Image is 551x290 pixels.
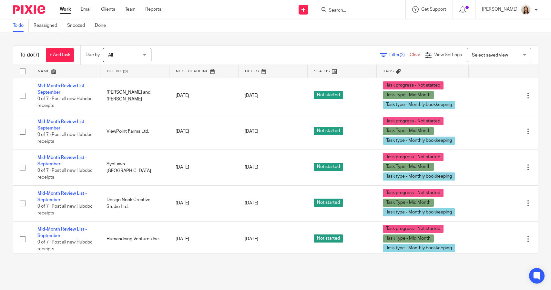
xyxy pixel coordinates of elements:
[100,78,169,114] td: [PERSON_NAME] and [PERSON_NAME]
[145,6,161,13] a: Reports
[125,6,136,13] a: Team
[521,5,531,15] img: Morgan.JPG
[383,244,455,252] span: Task type - Monthly bookkeeping
[37,227,87,238] a: Mid-Month Review List - September
[245,129,258,134] span: [DATE]
[100,114,169,150] td: ViewPoint Farms Ltd.
[95,19,111,32] a: Done
[410,53,420,57] a: Clear
[314,91,343,99] span: Not started
[328,8,386,14] input: Search
[169,221,238,257] td: [DATE]
[13,19,29,32] a: To do
[100,185,169,221] td: Design Nook Creative Studio Ltd.
[383,101,455,109] span: Task type - Monthly bookkeeping
[383,91,434,99] span: Task Type - Mid Month
[421,7,446,12] span: Get Support
[37,191,87,202] a: Mid-Month Review List - September
[389,53,410,57] span: Filter
[46,48,74,62] a: + Add task
[245,201,258,205] span: [DATE]
[108,53,113,57] span: All
[37,119,87,130] a: Mid-Month Review List - September
[314,127,343,135] span: Not started
[37,84,87,95] a: Mid-Month Review List - September
[67,19,90,32] a: Snoozed
[482,6,517,13] p: [PERSON_NAME]
[169,114,238,150] td: [DATE]
[383,234,434,243] span: Task Type - Mid Month
[383,81,444,89] span: Task progress - Not started
[13,5,45,14] img: Pixie
[383,163,434,171] span: Task Type - Mid Month
[383,225,444,233] span: Task progress - Not started
[100,221,169,257] td: Humandoing Ventures Inc.
[314,199,343,207] span: Not started
[37,169,93,180] span: 0 of 7 · Post all new Hubdoc receipts
[383,127,434,135] span: Task Type - Mid Month
[37,97,93,108] span: 0 of 7 · Post all new Hubdoc receipts
[383,172,455,181] span: Task type - Monthly bookkeeping
[383,117,444,125] span: Task progress - Not started
[169,78,238,114] td: [DATE]
[400,53,405,57] span: (2)
[34,19,62,32] a: Reassigned
[245,93,258,98] span: [DATE]
[245,237,258,241] span: [DATE]
[20,52,39,58] h1: To do
[86,52,100,58] p: Due by
[434,53,462,57] span: View Settings
[100,150,169,185] td: SynLawn [GEOGRAPHIC_DATA]
[37,204,93,216] span: 0 of 7 · Post all new Hubdoc receipts
[314,163,343,171] span: Not started
[37,133,93,144] span: 0 of 7 · Post all new Hubdoc receipts
[383,189,444,197] span: Task progress - Not started
[81,6,91,13] a: Email
[245,165,258,170] span: [DATE]
[383,69,394,73] span: Tags
[101,6,115,13] a: Clients
[33,52,39,57] span: (7)
[383,199,434,207] span: Task Type - Mid Month
[60,6,71,13] a: Work
[37,155,87,166] a: Mid-Month Review List - September
[383,153,444,161] span: Task progress - Not started
[314,234,343,243] span: Not started
[383,208,455,216] span: Task type - Monthly bookkeeping
[383,137,455,145] span: Task type - Monthly bookkeeping
[37,240,93,252] span: 0 of 7 · Post all new Hubdoc receipts
[169,150,238,185] td: [DATE]
[472,53,508,57] span: Select saved view
[169,185,238,221] td: [DATE]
